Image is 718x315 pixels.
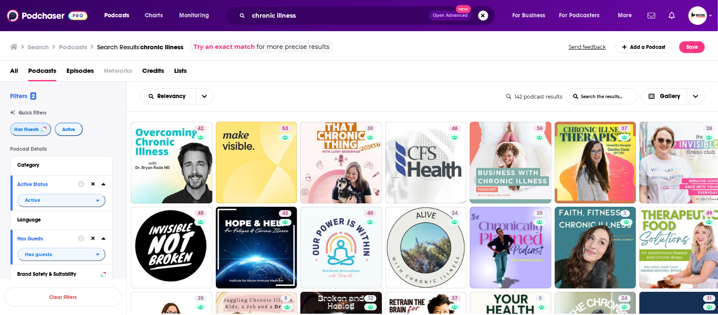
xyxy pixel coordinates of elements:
div: Category [17,162,100,168]
a: 45 [194,210,207,217]
a: 12 [364,295,376,302]
a: 45 [131,207,212,288]
span: 49 [706,209,712,218]
h2: filter dropdown [17,248,106,261]
a: 46 [448,125,461,132]
a: 37 [555,122,636,203]
button: Brand Safety & Suitability [17,268,106,279]
a: 24 [448,210,461,217]
button: open menu [506,9,556,22]
a: 30 [364,125,376,132]
span: Logged in as BookLaunchers [689,6,707,25]
span: 28 [706,125,712,133]
span: 12 [368,294,373,303]
a: Try an exact match [193,42,255,52]
a: Podcasts [28,64,56,81]
a: 36 [533,125,546,132]
span: 24 [452,209,458,218]
span: 37 [452,294,458,303]
span: 5 [539,294,542,303]
a: Charts [139,9,168,22]
input: Search podcasts, credits, & more... [249,9,429,22]
span: Has guests [25,252,52,257]
div: 142 podcast results [506,93,563,100]
button: open menu [98,9,140,22]
button: open menu [196,89,213,104]
a: 40 [364,210,376,217]
a: Credits [142,64,164,81]
span: New [456,5,471,13]
img: Podchaser - Follow, Share and Rate Podcasts [7,8,87,24]
a: 53 [279,125,291,132]
span: Has Guests [14,127,39,132]
button: Language [17,214,106,225]
a: 28 [703,125,715,132]
button: Has Guests [17,233,78,244]
button: Has Guests [10,123,51,136]
span: 2 [30,92,36,100]
span: All [10,64,18,81]
a: 2 [555,207,636,288]
div: Has Guests [17,236,72,242]
span: Networks [104,64,132,81]
img: User Profile [689,6,707,25]
a: 37 [618,125,631,132]
a: Add a Podcast [615,41,673,53]
span: 40 [367,209,373,218]
button: open menu [140,93,196,99]
a: 25 [533,210,546,217]
h2: Choose View [641,88,705,104]
span: 45 [198,209,204,218]
span: Quick Filters [19,110,46,116]
a: Search Results:chronic illness [97,43,183,51]
span: 25 [198,294,204,303]
button: open menu [17,194,106,207]
span: 53 [282,125,288,133]
span: Monitoring [179,10,209,21]
span: 46 [452,125,458,133]
button: Save [679,41,705,53]
a: 25 [194,295,207,302]
button: open menu [173,9,220,22]
button: open menu [17,248,106,261]
a: 42 [216,207,297,288]
h2: filter dropdown [17,194,106,207]
a: 31 [703,295,715,302]
span: More [618,10,632,21]
a: 5 [535,295,545,302]
div: Language [17,217,100,223]
a: 42 [194,125,207,132]
a: Lists [174,64,187,81]
a: Show notifications dropdown [665,8,678,23]
span: For Podcasters [559,10,600,21]
button: Active [55,123,83,136]
h2: Choose List sort [140,88,214,104]
span: 30 [367,125,373,133]
span: for more precise results [257,42,329,52]
a: 36 [470,122,551,203]
a: 49 [703,210,715,217]
span: 8 [284,294,287,303]
button: Clear Filters [4,288,122,307]
a: 40 [300,207,382,288]
a: Episodes [66,64,94,81]
button: Send feedback [567,43,609,51]
span: 31 [707,294,712,303]
span: 25 [537,209,543,218]
span: 2 [624,209,627,218]
a: 2 [620,210,630,217]
div: Brand Safety & Suitability [17,271,98,277]
h3: Podcasts [59,43,87,51]
span: 24 [622,294,628,303]
button: Active Status [17,179,78,190]
h2: Filters [10,92,36,100]
a: 8 [281,295,291,302]
a: 42 [279,210,291,217]
span: 42 [198,125,204,133]
div: Search Results: [97,43,183,51]
span: For Business [512,10,546,21]
button: Show profile menu [689,6,707,25]
span: Active [62,127,75,132]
